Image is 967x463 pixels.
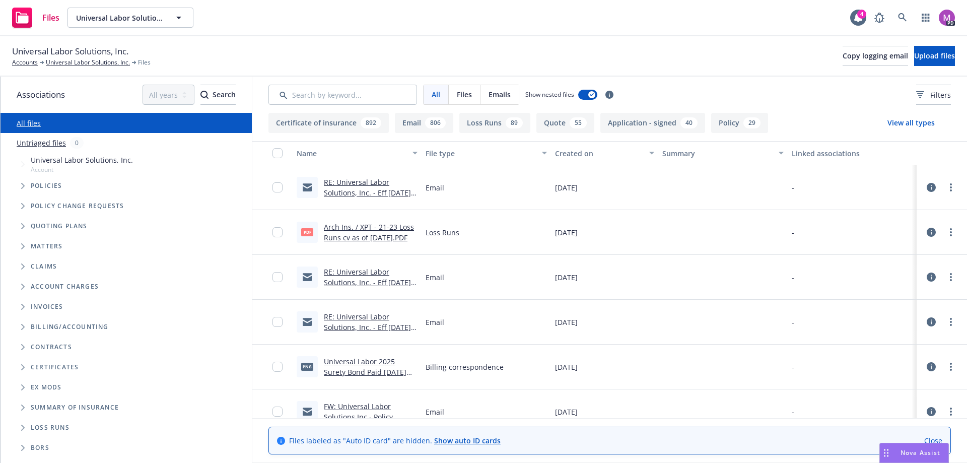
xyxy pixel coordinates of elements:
[945,361,957,373] a: more
[200,91,209,99] svg: Search
[525,90,574,99] span: Show nested files
[42,14,59,22] span: Files
[31,183,62,189] span: Policies
[12,45,128,58] span: Universal Labor Solutions, Inc.
[892,8,913,28] a: Search
[555,272,578,283] span: [DATE]
[293,141,422,165] button: Name
[555,317,578,327] span: [DATE]
[879,443,949,463] button: Nova Assist
[31,203,124,209] span: Policy change requests
[1,317,252,458] div: Folder Tree Example
[268,85,417,105] input: Search by keyword...
[792,317,794,327] div: -
[31,364,79,370] span: Certificates
[301,363,313,370] span: png
[843,46,908,66] button: Copy logging email
[506,117,523,128] div: 89
[31,405,119,411] span: Summary of insurance
[924,435,942,446] a: Close
[31,445,49,451] span: BORs
[901,448,940,457] span: Nova Assist
[945,271,957,283] a: more
[792,148,913,159] div: Linked associations
[31,324,109,330] span: Billing/Accounting
[426,407,444,417] span: Email
[536,113,594,133] button: Quote
[76,13,163,23] span: Universal Labor Solutions, Inc.
[425,117,446,128] div: 806
[361,117,381,128] div: 892
[489,89,511,100] span: Emails
[8,4,63,32] a: Files
[31,165,133,174] span: Account
[916,85,951,105] button: Filters
[426,182,444,193] span: Email
[426,227,459,238] span: Loss Runs
[31,304,63,310] span: Invoices
[555,182,578,193] span: [DATE]
[67,8,193,28] button: Universal Labor Solutions, Inc.
[916,90,951,100] span: Filters
[555,227,578,238] span: [DATE]
[871,113,951,133] button: View all types
[939,10,955,26] img: photo
[324,222,414,242] a: Arch Ins. / XPT - 21-23 Loss Runs cv as of [DATE].PDF
[272,317,283,327] input: Toggle Row Selected
[743,117,761,128] div: 29
[1,153,252,317] div: Tree Example
[12,58,38,67] a: Accounts
[272,148,283,158] input: Select all
[301,228,313,236] span: PDF
[272,362,283,372] input: Toggle Row Selected
[857,10,866,19] div: 4
[570,117,587,128] div: 55
[792,227,794,238] div: -
[457,89,472,100] span: Files
[459,113,530,133] button: Loss Runs
[46,58,130,67] a: Universal Labor Solutions, Inc.
[138,58,151,67] span: Files
[914,46,955,66] button: Upload files
[272,407,283,417] input: Toggle Row Selected
[555,407,578,417] span: [DATE]
[272,272,283,282] input: Toggle Row Selected
[788,141,917,165] button: Linked associations
[432,89,440,100] span: All
[662,148,772,159] div: Summary
[880,443,892,462] div: Drag to move
[31,155,133,165] span: Universal Labor Solutions, Inc.
[31,425,70,431] span: Loss Runs
[680,117,698,128] div: 40
[17,88,65,101] span: Associations
[551,141,659,165] button: Created on
[268,113,389,133] button: Certificate of insurance
[426,317,444,327] span: Email
[792,272,794,283] div: -
[945,226,957,238] a: more
[711,113,768,133] button: Policy
[272,227,283,237] input: Toggle Row Selected
[289,435,501,446] span: Files labeled as "Auto ID card" are hidden.
[297,148,406,159] div: Name
[600,113,705,133] button: Application - signed
[792,407,794,417] div: -
[70,137,84,149] div: 0
[945,316,957,328] a: more
[324,402,396,432] a: FW: Universal Labor Solutions Inc - Policy Delivery #AN1358937
[426,272,444,283] span: Email
[658,141,787,165] button: Summary
[434,436,501,445] a: Show auto ID cards
[422,141,550,165] button: File type
[31,223,88,229] span: Quoting plans
[31,263,57,270] span: Claims
[555,362,578,372] span: [DATE]
[31,384,61,390] span: Ex Mods
[843,51,908,60] span: Copy logging email
[200,85,236,105] button: SearchSearch
[426,362,504,372] span: Billing correspondence
[792,362,794,372] div: -
[792,182,794,193] div: -
[930,90,951,100] span: Filters
[869,8,889,28] a: Report a Bug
